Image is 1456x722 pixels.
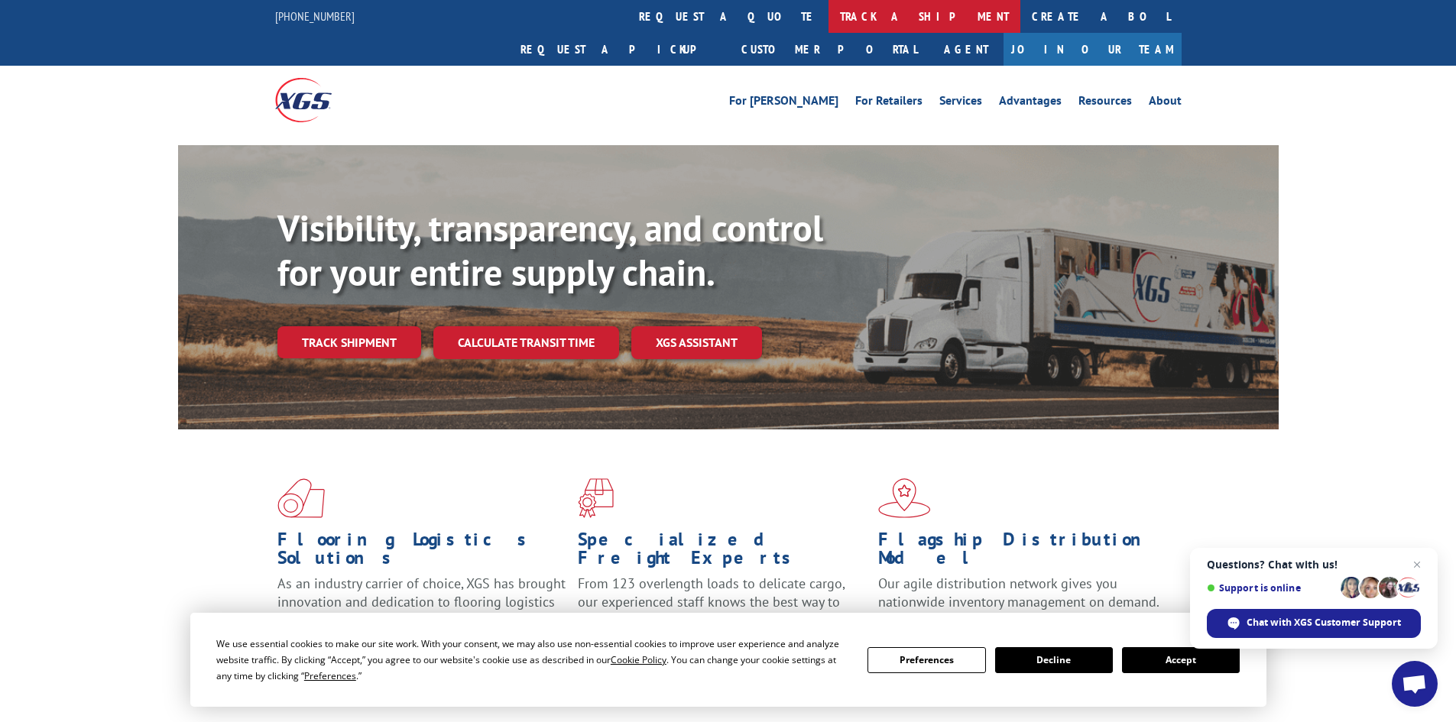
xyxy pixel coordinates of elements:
[1078,95,1132,112] a: Resources
[878,530,1167,575] h1: Flagship Distribution Model
[578,530,867,575] h1: Specialized Freight Experts
[277,530,566,575] h1: Flooring Logistics Solutions
[999,95,1062,112] a: Advantages
[275,8,355,24] a: [PHONE_NUMBER]
[878,478,931,518] img: xgs-icon-flagship-distribution-model-red
[277,575,566,629] span: As an industry carrier of choice, XGS has brought innovation and dedication to flooring logistics...
[939,95,982,112] a: Services
[1207,609,1421,638] div: Chat with XGS Customer Support
[1207,558,1421,571] span: Questions? Chat with us!
[1247,616,1401,630] span: Chat with XGS Customer Support
[1207,582,1335,594] span: Support is online
[216,636,849,684] div: We use essential cookies to make our site work. With your consent, we may also use non-essential ...
[631,326,762,359] a: XGS ASSISTANT
[1408,555,1426,574] span: Close chat
[1149,95,1182,112] a: About
[730,33,929,66] a: Customer Portal
[1392,661,1438,707] div: Open chat
[277,478,325,518] img: xgs-icon-total-supply-chain-intelligence-red
[277,204,823,296] b: Visibility, transparency, and control for your entire supply chain.
[611,653,666,666] span: Cookie Policy
[729,95,838,112] a: For [PERSON_NAME]
[433,326,619,359] a: Calculate transit time
[277,326,421,358] a: Track shipment
[190,613,1266,707] div: Cookie Consent Prompt
[509,33,730,66] a: Request a pickup
[867,647,985,673] button: Preferences
[929,33,1004,66] a: Agent
[1004,33,1182,66] a: Join Our Team
[995,647,1113,673] button: Decline
[855,95,923,112] a: For Retailers
[578,478,614,518] img: xgs-icon-focused-on-flooring-red
[304,669,356,682] span: Preferences
[578,575,867,643] p: From 123 overlength loads to delicate cargo, our experienced staff knows the best way to move you...
[878,575,1159,610] span: Our agile distribution network gives you nationwide inventory management on demand.
[1122,647,1240,673] button: Accept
